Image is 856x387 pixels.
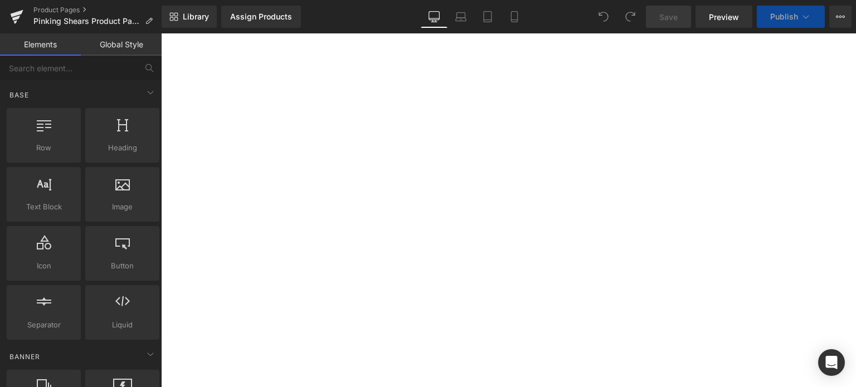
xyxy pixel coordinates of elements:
[501,6,528,28] a: Mobile
[421,6,448,28] a: Desktop
[619,6,641,28] button: Redo
[162,6,217,28] a: New Library
[33,6,162,14] a: Product Pages
[183,12,209,22] span: Library
[829,6,852,28] button: More
[10,142,77,154] span: Row
[659,11,678,23] span: Save
[81,33,162,56] a: Global Style
[8,90,30,100] span: Base
[10,319,77,331] span: Separator
[709,11,739,23] span: Preview
[592,6,615,28] button: Undo
[448,6,474,28] a: Laptop
[89,142,156,154] span: Heading
[89,260,156,272] span: Button
[230,12,292,21] div: Assign Products
[8,351,41,362] span: Banner
[89,319,156,331] span: Liquid
[10,260,77,272] span: Icon
[818,349,845,376] div: Open Intercom Messenger
[10,201,77,213] span: Text Block
[695,6,752,28] a: Preview
[474,6,501,28] a: Tablet
[770,12,798,21] span: Publish
[757,6,825,28] button: Publish
[33,17,140,26] span: Pinking Shears Product Page 1
[89,201,156,213] span: Image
